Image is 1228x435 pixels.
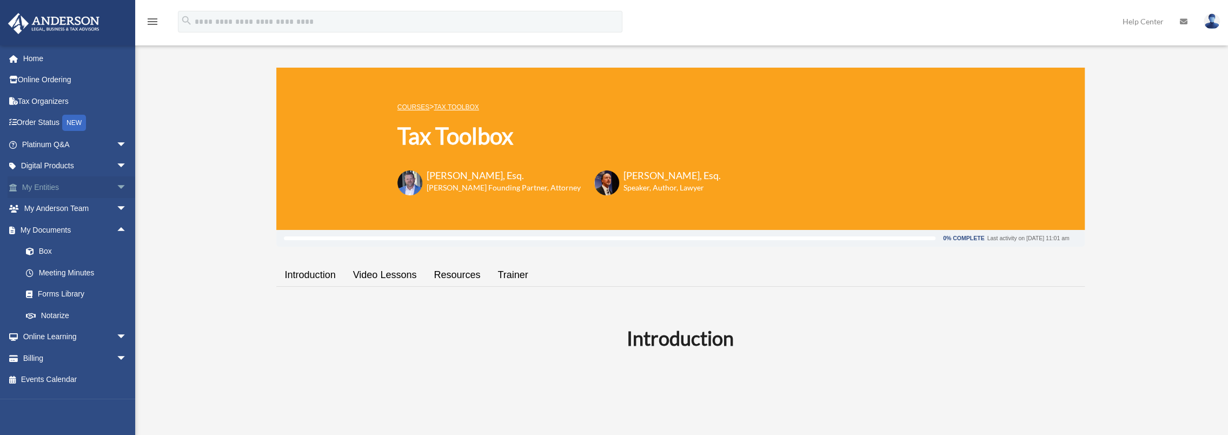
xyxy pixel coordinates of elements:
img: Toby-circle-head.png [397,170,422,195]
a: Introduction [276,260,344,291]
a: Billingarrow_drop_down [8,347,143,369]
h3: [PERSON_NAME], Esq. [427,169,581,182]
a: Platinum Q&Aarrow_drop_down [8,134,143,155]
h3: [PERSON_NAME], Esq. [623,169,721,182]
i: menu [146,15,159,28]
span: arrow_drop_down [116,326,138,348]
a: Trainer [489,260,536,291]
a: Meeting Minutes [15,262,143,284]
span: arrow_drop_down [116,134,138,156]
img: Anderson Advisors Platinum Portal [5,13,103,34]
a: Notarize [15,305,143,326]
span: arrow_drop_down [116,347,138,370]
a: Events Calendar [8,369,143,391]
div: NEW [62,115,86,131]
a: Tax Organizers [8,90,143,112]
a: Order StatusNEW [8,112,143,134]
h6: Speaker, Author, Lawyer [623,182,707,193]
a: Digital Productsarrow_drop_down [8,155,143,177]
a: Box [15,241,143,262]
a: Forms Library [15,284,143,305]
a: Online Ordering [8,69,143,91]
h2: Introduction [283,325,1078,352]
i: search [181,15,193,27]
h1: Tax Toolbox [397,120,721,152]
a: Home [8,48,143,69]
a: Resources [425,260,489,291]
img: Scott-Estill-Headshot.png [594,170,619,195]
div: Last activity on [DATE] 11:01 am [987,235,1069,241]
a: My Documentsarrow_drop_up [8,219,143,241]
h6: [PERSON_NAME] Founding Partner, Attorney [427,182,581,193]
a: My Entitiesarrow_drop_down [8,176,143,198]
a: Video Lessons [344,260,426,291]
span: arrow_drop_down [116,198,138,220]
a: My Anderson Teamarrow_drop_down [8,198,143,220]
a: Tax Toolbox [434,103,479,111]
span: arrow_drop_down [116,155,138,177]
a: Online Learningarrow_drop_down [8,326,143,348]
img: User Pic [1204,14,1220,29]
div: 0% Complete [943,235,984,241]
span: arrow_drop_up [116,219,138,241]
p: > [397,100,721,114]
span: arrow_drop_down [116,176,138,199]
a: COURSES [397,103,429,111]
a: menu [146,19,159,28]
